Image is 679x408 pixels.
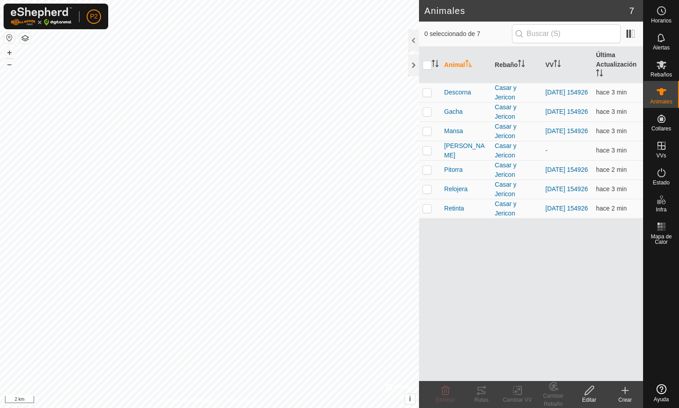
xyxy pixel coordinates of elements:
[495,122,538,141] div: Casar y Jericon
[424,29,512,39] span: 0 seleccionado de 7
[651,126,671,131] span: Collares
[465,61,472,68] p-sorticon: Activar para ordenar
[596,89,626,96] span: 11 sept 2025, 17:00
[656,207,666,212] span: Infra
[495,161,538,179] div: Casar y Jericon
[596,71,603,78] p-sorticon: Activar para ordenar
[495,141,538,160] div: Casar y Jericon
[546,147,548,154] app-display-virtual-paddock-transition: -
[444,204,464,213] span: Retinta
[405,394,415,404] button: i
[444,88,471,97] span: Descorna
[592,47,643,83] th: Última Actualización
[491,47,542,83] th: Rebaño
[646,234,677,245] span: Mapa de Calor
[436,397,455,403] span: Eliminar
[596,166,626,173] span: 11 sept 2025, 17:00
[495,83,538,102] div: Casar y Jericon
[651,18,671,23] span: Horarios
[4,59,15,70] button: –
[546,166,588,173] a: [DATE] 154926
[444,184,467,194] span: Relojera
[512,24,621,43] input: Buscar (S)
[444,107,463,117] span: Gacha
[644,381,679,406] a: Ayuda
[656,153,666,158] span: VVs
[163,396,215,404] a: Política de Privacidad
[226,396,256,404] a: Contáctenos
[654,397,669,402] span: Ayuda
[629,4,634,18] span: 7
[596,205,626,212] span: 11 sept 2025, 17:00
[596,127,626,135] span: 11 sept 2025, 17:00
[596,147,626,154] span: 11 sept 2025, 17:00
[444,165,463,175] span: Pitorra
[650,72,672,77] span: Rebaños
[20,33,31,44] button: Capas del Mapa
[535,392,571,408] div: Cambiar Rebaño
[463,396,499,404] div: Rutas
[444,141,488,160] span: [PERSON_NAME]
[495,180,538,199] div: Casar y Jericon
[650,99,672,104] span: Animales
[546,205,588,212] a: [DATE] 154926
[546,89,588,96] a: [DATE] 154926
[4,47,15,58] button: +
[432,61,439,68] p-sorticon: Activar para ordenar
[546,185,588,193] a: [DATE] 154926
[596,185,626,193] span: 11 sept 2025, 17:00
[4,32,15,43] button: Restablecer Mapa
[444,126,463,136] span: Mansa
[571,396,607,404] div: Editar
[90,12,97,21] span: P2
[424,5,629,16] h2: Animales
[653,180,670,185] span: Estado
[546,108,588,115] a: [DATE] 154926
[607,396,643,404] div: Crear
[554,61,561,68] p-sorticon: Activar para ordenar
[495,199,538,218] div: Casar y Jericon
[495,103,538,121] div: Casar y Jericon
[542,47,593,83] th: VV
[596,108,626,115] span: 11 sept 2025, 17:00
[546,127,588,135] a: [DATE] 154926
[499,396,535,404] div: Cambiar VV
[409,395,411,403] span: i
[518,61,525,68] p-sorticon: Activar para ordenar
[441,47,491,83] th: Animal
[11,7,72,26] img: Logo Gallagher
[653,45,670,50] span: Alertas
